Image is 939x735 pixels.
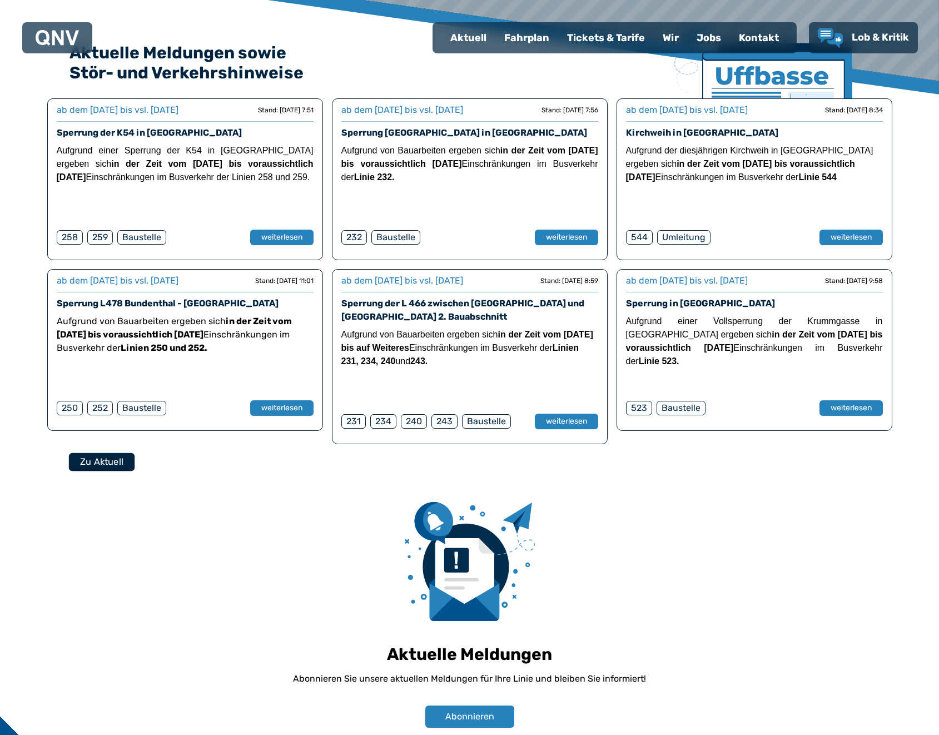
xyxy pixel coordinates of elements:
div: 258 [57,230,83,245]
button: weiterlesen [819,400,883,416]
a: Sperrung der L 466 zwischen [GEOGRAPHIC_DATA] und [GEOGRAPHIC_DATA] 2. Bauabschnitt [341,298,584,322]
span: Abonnieren [445,710,494,723]
div: ab dem [DATE] bis vsl. [DATE] [626,274,748,287]
div: Umleitung [657,230,711,245]
span: Aufgrund der diesjährigen Kirchweih in [GEOGRAPHIC_DATA] ergeben sich Einschränkungen im Busverke... [626,146,873,182]
div: ab dem [DATE] bis vsl. [DATE] [341,274,463,287]
div: Baustelle [371,230,420,245]
strong: in der Zeit vom [DATE] bis voraussichtlich [DATE] [341,146,598,168]
div: 231 [341,414,366,429]
h1: Aktuelle Meldungen [387,644,552,664]
button: weiterlesen [535,230,598,245]
button: weiterlesen [535,414,598,429]
strong: Linie 523. [639,356,679,366]
div: Baustelle [462,414,511,429]
a: Lob & Kritik [818,28,909,48]
a: Wir [654,23,688,52]
div: ab dem [DATE] bis vsl. [DATE] [57,103,178,117]
div: Stand: [DATE] 9:58 [825,276,883,285]
div: 232 [341,230,367,245]
strong: in der Zeit vom [DATE] bis voraussichtlich [DATE] [57,316,292,340]
div: 523 [626,401,652,415]
div: Stand: [DATE] 7:51 [258,106,314,115]
a: Kirchweih in [GEOGRAPHIC_DATA] [626,127,778,138]
div: Baustelle [117,230,166,245]
div: 544 [626,230,653,245]
div: 250 [57,401,83,415]
div: 259 [87,230,113,245]
div: 243 [431,414,458,429]
div: 234 [370,414,396,429]
a: QNV Logo [36,27,79,49]
span: Aufgrund einer Sperrung der K54 in [GEOGRAPHIC_DATA] ergeben sich Einschränkungen im Busverkehr d... [57,146,314,182]
div: Stand: [DATE] 7:56 [541,106,598,115]
button: weiterlesen [250,230,314,245]
a: Aktuell [441,23,495,52]
span: Aufgrund einer Vollsperrung der Krummgasse in [GEOGRAPHIC_DATA] ergeben sich Einschränkungen im B... [626,316,883,366]
a: Sperrung [GEOGRAPHIC_DATA] in [GEOGRAPHIC_DATA] [341,127,587,138]
p: Aufgrund von Bauarbeiten ergeben sich Einschränkungen im Busverkehr der [57,315,314,355]
div: Stand: [DATE] 8:59 [540,276,598,285]
div: ab dem [DATE] bis vsl. [DATE] [57,274,178,287]
div: ab dem [DATE] bis vsl. [DATE] [626,103,748,117]
strong: in der Zeit vom [DATE] bis auf Weiteres [341,330,593,352]
div: Stand: [DATE] 8:34 [825,106,883,115]
div: 240 [401,414,427,429]
div: Baustelle [657,401,706,415]
button: Abonnieren [425,706,514,728]
span: Aufgrund von Bauarbeiten ergeben sich Einschränkungen im Busverkehr der und [341,330,593,366]
span: Aufgrund von Bauarbeiten ergeben sich Einschränkungen im Busverkehr der [341,146,598,182]
a: Sperrung L478 Bundenthal - [GEOGRAPHIC_DATA] [57,298,279,309]
div: ab dem [DATE] bis vsl. [DATE] [341,103,463,117]
a: Tickets & Tarife [558,23,654,52]
div: 252 [87,401,113,415]
div: Stand: [DATE] 11:01 [255,276,314,285]
strong: Linien 231, 234, 240 [341,343,579,366]
a: Sperrung der K54 in [GEOGRAPHIC_DATA] [57,127,242,138]
strong: in der Zeit vom [DATE] bis voraussichtlich [DATE] [57,159,314,182]
a: Fahrplan [495,23,558,52]
img: QNV Logo [36,30,79,46]
a: Sperrung in [GEOGRAPHIC_DATA] [626,298,775,309]
a: Jobs [688,23,730,52]
strong: in der Zeit vom [DATE] bis voraussichtlich [DATE] [626,330,883,352]
div: Baustelle [117,401,166,415]
strong: in der Zeit vom [DATE] bis voraussichtlich [DATE] [626,159,855,182]
strong: Linie 544 [798,172,836,182]
strong: Linie 232. [354,172,395,182]
img: newsletter [405,502,535,621]
span: Lob & Kritik [852,31,909,43]
h2: Aktuelle Meldungen sowie Stör- und Verkehrshinweise [69,43,870,83]
button: weiterlesen [819,230,883,245]
strong: Linien 250 und 252. [121,342,207,353]
strong: 243. [410,356,428,366]
img: Zeitung mit Titel Uffbase [674,27,852,166]
a: Kontakt [730,23,788,52]
button: Zu Aktuell [68,453,134,471]
p: Abonnieren Sie unsere aktuellen Meldungen für Ihre Linie und bleiben Sie informiert! [293,672,646,686]
button: weiterlesen [250,400,314,416]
